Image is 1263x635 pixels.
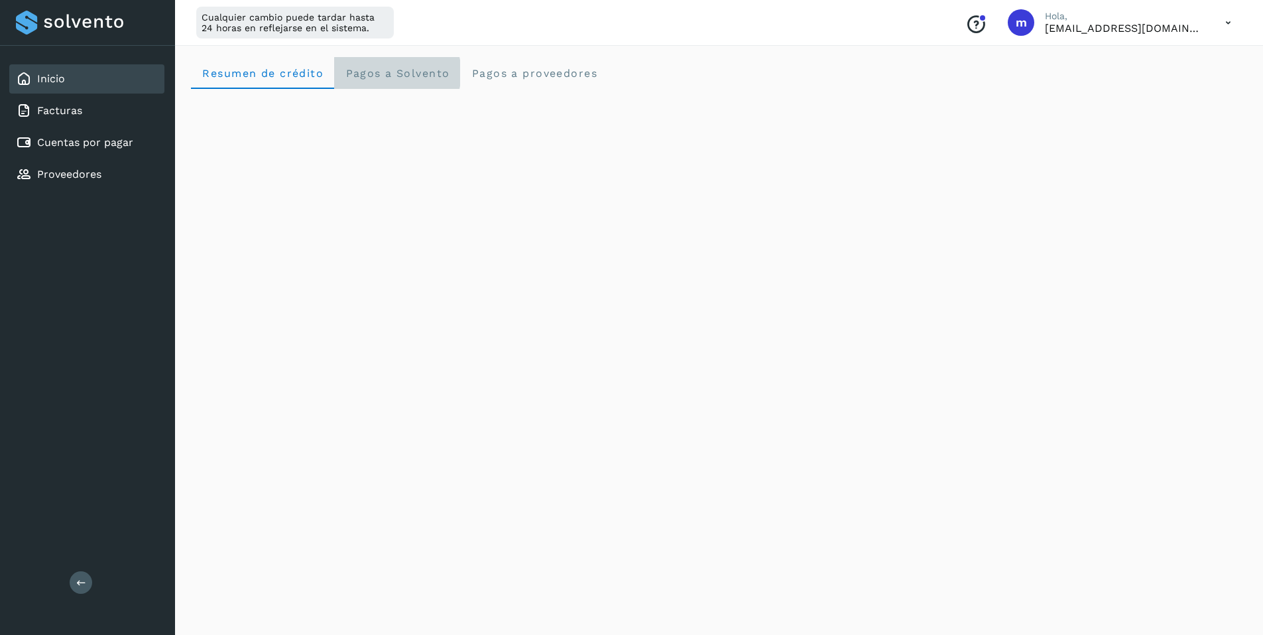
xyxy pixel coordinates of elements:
[37,136,133,149] a: Cuentas por pagar
[37,168,101,180] a: Proveedores
[9,64,164,94] div: Inicio
[196,7,394,38] div: Cualquier cambio puede tardar hasta 24 horas en reflejarse en el sistema.
[202,67,324,80] span: Resumen de crédito
[471,67,597,80] span: Pagos a proveedores
[345,67,450,80] span: Pagos a Solvento
[37,72,65,85] a: Inicio
[9,128,164,157] div: Cuentas por pagar
[9,96,164,125] div: Facturas
[37,104,82,117] a: Facturas
[1045,11,1204,22] p: Hola,
[1045,22,1204,35] p: molalde@aldevaram.com
[9,160,164,189] div: Proveedores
